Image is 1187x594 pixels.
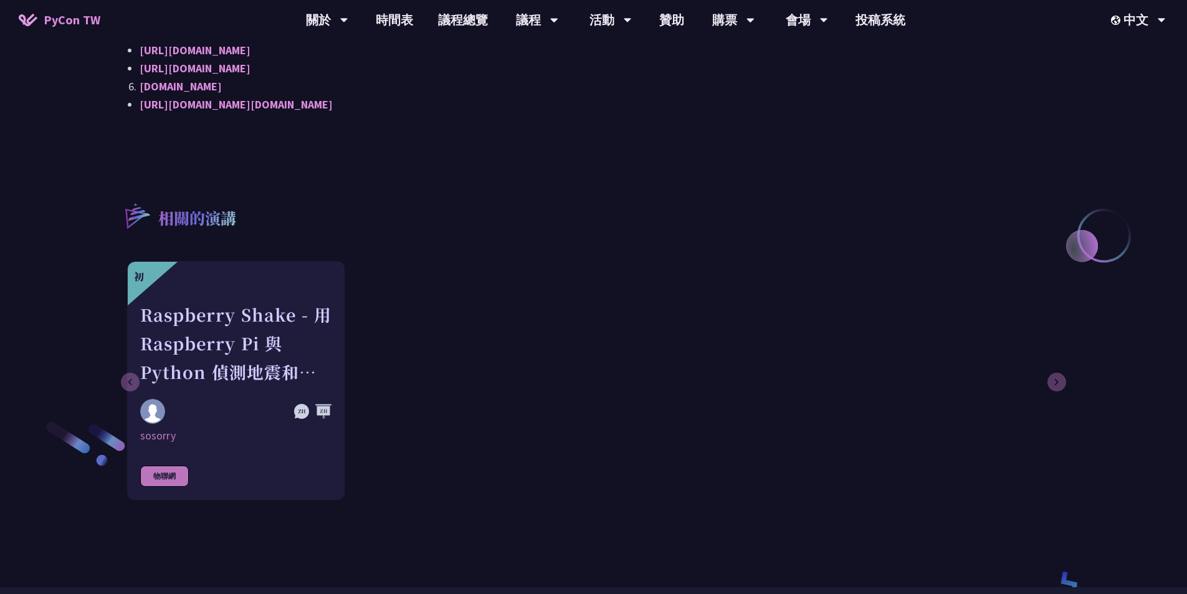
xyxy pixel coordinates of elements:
[134,269,144,284] div: 初
[19,14,37,26] img: Home icon of PyCon TW 2025
[140,43,250,57] a: [URL][DOMAIN_NAME]
[107,185,167,246] img: r3.8d01567.svg
[1111,16,1123,25] img: Locale Icon
[140,399,165,424] img: sosorry
[140,61,250,75] a: [URL][DOMAIN_NAME]
[6,4,113,36] a: PyCon TW
[127,261,345,500] a: 初 Raspberry Shake - 用 Raspberry Pi 與 Python 偵測地震和監控地球活動 sosorry sosorry 物聯網
[140,79,222,93] a: [DOMAIN_NAME]
[140,428,331,443] div: sosorry
[140,97,333,112] a: [URL][DOMAIN_NAME][DOMAIN_NAME]
[140,466,189,487] div: 物聯網
[158,207,236,232] p: 相關的演講
[140,300,331,386] div: Raspberry Shake - 用 Raspberry Pi 與 Python 偵測地震和監控地球活動
[44,11,100,29] span: PyCon TW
